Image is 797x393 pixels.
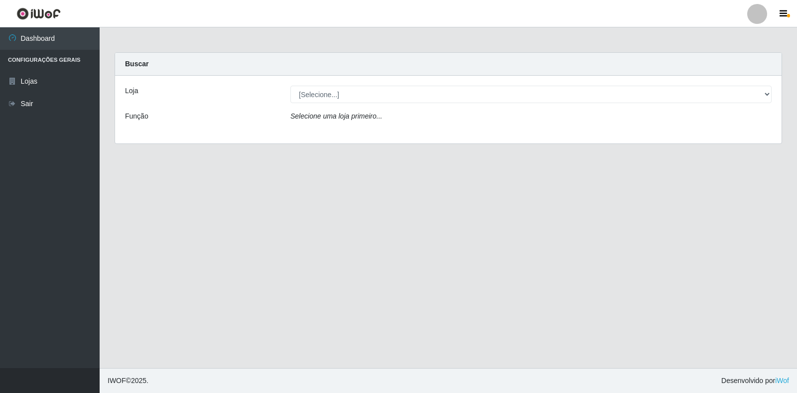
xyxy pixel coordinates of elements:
strong: Buscar [125,60,148,68]
label: Loja [125,86,138,96]
img: CoreUI Logo [16,7,61,20]
span: IWOF [108,377,126,385]
span: © 2025 . [108,376,148,386]
label: Função [125,111,148,122]
i: Selecione uma loja primeiro... [290,112,382,120]
span: Desenvolvido por [721,376,789,386]
a: iWof [775,377,789,385]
